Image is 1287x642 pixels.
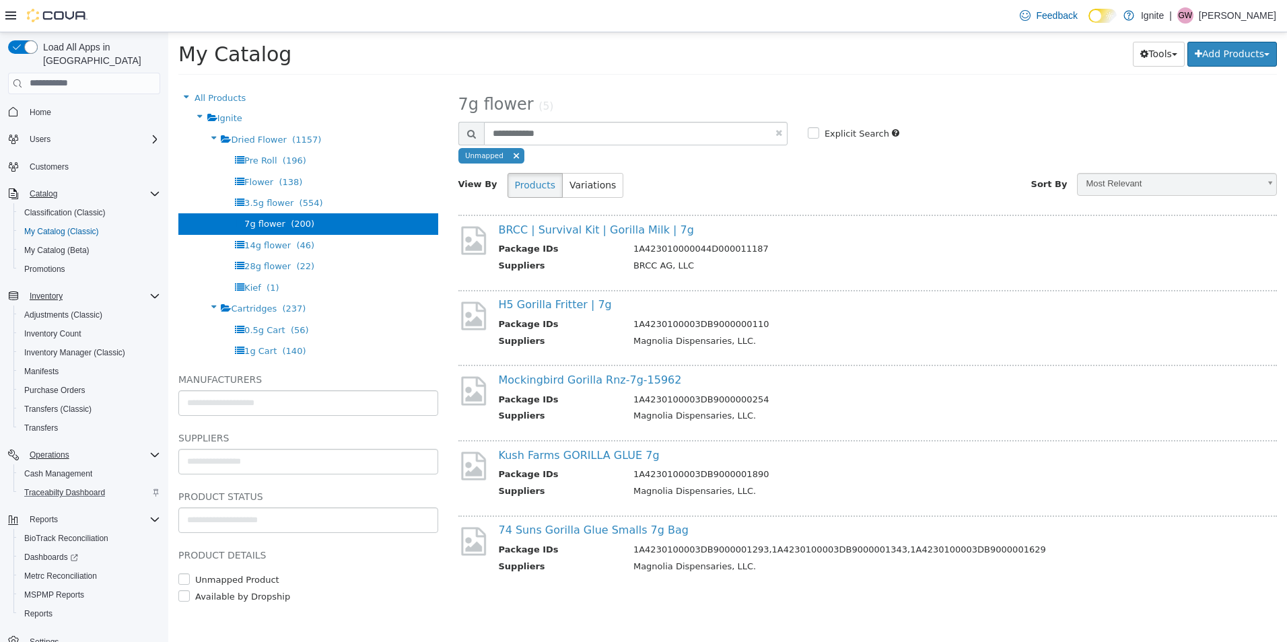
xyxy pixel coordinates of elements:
[455,528,1079,544] td: Magnolia Dispensaries, LLC.
[30,514,58,525] span: Reports
[653,95,721,108] label: Explicit Search
[19,420,160,436] span: Transfers
[24,159,74,175] a: Customers
[1141,7,1164,24] p: Ignite
[331,361,455,378] th: Package IDs
[13,306,166,324] button: Adjustments (Classic)
[19,606,58,622] a: Reports
[24,186,160,202] span: Catalog
[24,571,97,581] span: Metrc Reconciliation
[290,417,320,450] img: missing-image.png
[13,567,166,585] button: Metrc Reconciliation
[455,511,1079,528] td: 1A4230100003DB9000001293,1A4230100003DB9000001343,1A4230100003DB9000001629
[331,302,455,319] th: Suppliers
[24,104,160,120] span: Home
[24,511,160,528] span: Reports
[123,186,146,197] span: (200)
[24,487,105,498] span: Traceabilty Dashboard
[76,123,108,133] span: Pre Roll
[19,326,160,342] span: Inventory Count
[19,420,63,436] a: Transfers
[27,9,88,22] img: Cova
[3,130,166,149] button: Users
[63,102,118,112] span: Dried Flower
[19,587,90,603] a: MSPMP Reports
[128,229,146,239] span: (22)
[19,345,160,361] span: Inventory Manager (Classic)
[10,10,123,34] span: My Catalog
[24,552,78,563] span: Dashboards
[455,210,1079,227] td: 1A423010000044D000011187
[909,141,1109,164] a: Most Relevant
[19,242,95,258] a: My Catalog (Beta)
[3,445,166,464] button: Operations
[19,485,110,501] a: Traceabilty Dashboard
[76,208,123,218] span: 14g flower
[13,464,166,483] button: Cash Management
[3,510,166,529] button: Reports
[131,166,155,176] span: (554)
[26,61,77,71] span: All Products
[19,549,83,565] a: Dashboards
[24,590,84,600] span: MSPMP Reports
[13,343,166,362] button: Inventory Manager (Classic)
[13,260,166,279] button: Promotions
[455,361,1079,378] td: 1A4230100003DB9000000254
[13,203,166,222] button: Classification (Classic)
[19,261,160,277] span: Promotions
[19,382,91,398] a: Purchase Orders
[331,266,444,279] a: H5 Gorilla Fritter | 7g
[10,339,270,355] h5: Manufacturers
[19,242,160,258] span: My Catalog (Beta)
[30,162,69,172] span: Customers
[24,347,125,358] span: Inventory Manager (Classic)
[1169,7,1172,24] p: |
[331,511,455,528] th: Package IDs
[19,401,160,417] span: Transfers (Classic)
[19,205,160,221] span: Classification (Classic)
[455,377,1079,394] td: Magnolia Dispensaries, LLC.
[76,293,117,303] span: 0.5g Cart
[24,226,99,237] span: My Catalog (Classic)
[3,184,166,203] button: Catalog
[13,400,166,419] button: Transfers (Classic)
[455,435,1079,452] td: 1A4230100003DB9000001890
[24,245,90,256] span: My Catalog (Beta)
[1088,9,1117,23] input: Dark Mode
[290,63,366,81] span: 7g flower
[98,250,110,260] span: (1)
[19,223,160,240] span: My Catalog (Classic)
[30,450,69,460] span: Operations
[19,466,98,482] a: Cash Management
[124,102,153,112] span: (1157)
[19,587,160,603] span: MSPMP Reports
[370,68,385,80] small: (5)
[10,456,270,472] h5: Product Status
[290,267,320,300] img: missing-image.png
[49,81,74,91] span: Ignite
[24,447,75,463] button: Operations
[24,158,160,175] span: Customers
[13,222,166,241] button: My Catalog (Classic)
[10,515,270,531] h5: Product Details
[965,9,1016,34] button: Tools
[19,345,131,361] a: Inventory Manager (Classic)
[1036,9,1077,22] span: Feedback
[76,314,108,324] span: 1g Cart
[13,419,166,437] button: Transfers
[30,107,51,118] span: Home
[331,528,455,544] th: Suppliers
[19,568,160,584] span: Metrc Reconciliation
[339,141,394,166] button: Products
[290,192,320,225] img: missing-image.png
[24,423,58,433] span: Transfers
[24,310,102,320] span: Adjustments (Classic)
[63,271,108,281] span: Cartridges
[24,558,122,571] label: Available by Dropship
[19,326,87,342] a: Inventory Count
[331,285,455,302] th: Package IDs
[30,188,57,199] span: Catalog
[76,166,125,176] span: 3.5g flower
[13,604,166,623] button: Reports
[455,227,1079,244] td: BRCC AG, LLC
